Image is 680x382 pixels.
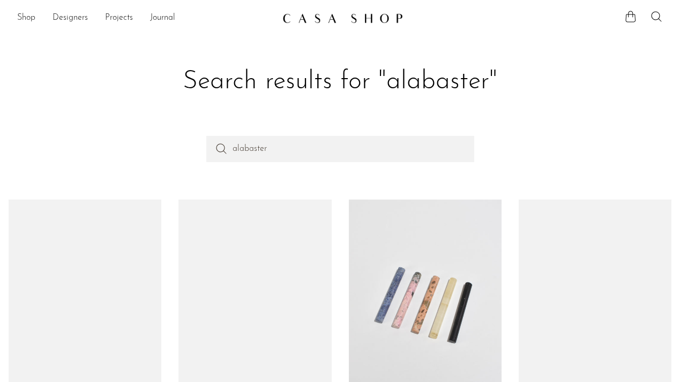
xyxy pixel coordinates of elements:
[53,11,88,25] a: Designers
[17,9,274,27] ul: NEW HEADER MENU
[105,11,133,25] a: Projects
[17,65,663,98] h1: Search results for "alabaster"
[17,9,274,27] nav: Desktop navigation
[206,136,474,162] input: Perform a search
[17,11,35,25] a: Shop
[150,11,175,25] a: Journal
